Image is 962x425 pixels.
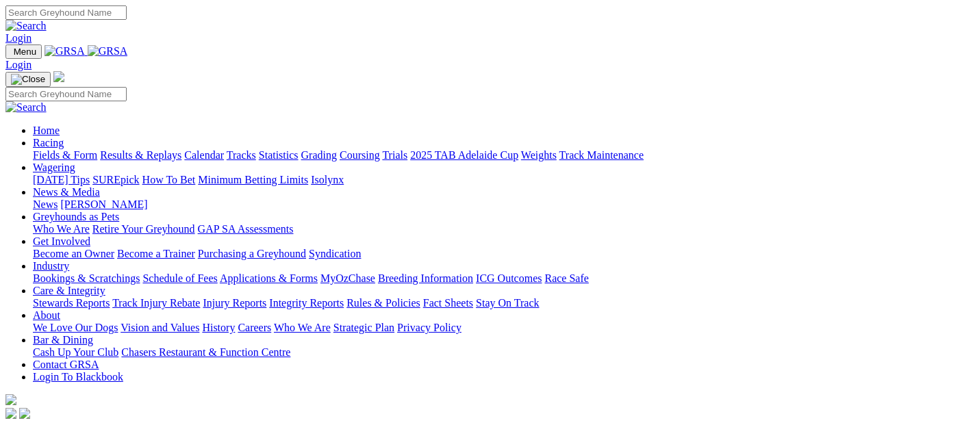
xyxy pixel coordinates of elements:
[33,297,110,309] a: Stewards Reports
[5,394,16,405] img: logo-grsa-white.png
[203,297,266,309] a: Injury Reports
[198,223,294,235] a: GAP SA Assessments
[53,71,64,82] img: logo-grsa-white.png
[333,322,394,333] a: Strategic Plan
[227,149,256,161] a: Tracks
[301,149,337,161] a: Grading
[544,272,588,284] a: Race Safe
[5,5,127,20] input: Search
[33,371,123,383] a: Login To Blackbook
[60,198,147,210] a: [PERSON_NAME]
[33,223,90,235] a: Who We Are
[33,272,140,284] a: Bookings & Scratchings
[269,297,344,309] a: Integrity Reports
[340,149,380,161] a: Coursing
[33,248,957,260] div: Get Involved
[382,149,407,161] a: Trials
[5,408,16,419] img: facebook.svg
[11,74,45,85] img: Close
[45,45,85,57] img: GRSA
[33,260,69,272] a: Industry
[423,297,473,309] a: Fact Sheets
[346,297,420,309] a: Rules & Policies
[5,72,51,87] button: Toggle navigation
[33,162,75,173] a: Wagering
[220,272,318,284] a: Applications & Forms
[100,149,181,161] a: Results & Replays
[142,174,196,185] a: How To Bet
[184,149,224,161] a: Calendar
[259,149,299,161] a: Statistics
[198,248,306,259] a: Purchasing a Greyhound
[320,272,375,284] a: MyOzChase
[33,198,58,210] a: News
[33,297,957,309] div: Care & Integrity
[117,248,195,259] a: Become a Trainer
[33,272,957,285] div: Industry
[33,248,114,259] a: Become an Owner
[202,322,235,333] a: History
[33,174,90,185] a: [DATE] Tips
[33,285,105,296] a: Care & Integrity
[397,322,461,333] a: Privacy Policy
[378,272,473,284] a: Breeding Information
[274,322,331,333] a: Who We Are
[33,322,957,334] div: About
[112,297,200,309] a: Track Injury Rebate
[5,44,42,59] button: Toggle navigation
[5,101,47,114] img: Search
[5,20,47,32] img: Search
[5,32,31,44] a: Login
[33,359,99,370] a: Contact GRSA
[33,137,64,149] a: Racing
[5,59,31,70] a: Login
[559,149,644,161] a: Track Maintenance
[198,174,308,185] a: Minimum Betting Limits
[238,322,271,333] a: Careers
[476,297,539,309] a: Stay On Track
[88,45,128,57] img: GRSA
[33,125,60,136] a: Home
[33,223,957,235] div: Greyhounds as Pets
[33,174,957,186] div: Wagering
[33,309,60,321] a: About
[5,87,127,101] input: Search
[33,198,957,211] div: News & Media
[521,149,557,161] a: Weights
[410,149,518,161] a: 2025 TAB Adelaide Cup
[33,346,957,359] div: Bar & Dining
[92,223,195,235] a: Retire Your Greyhound
[33,149,97,161] a: Fields & Form
[33,235,90,247] a: Get Involved
[311,174,344,185] a: Isolynx
[14,47,36,57] span: Menu
[19,408,30,419] img: twitter.svg
[33,186,100,198] a: News & Media
[309,248,361,259] a: Syndication
[121,346,290,358] a: Chasers Restaurant & Function Centre
[33,334,93,346] a: Bar & Dining
[476,272,542,284] a: ICG Outcomes
[92,174,139,185] a: SUREpick
[33,346,118,358] a: Cash Up Your Club
[121,322,199,333] a: Vision and Values
[33,211,119,222] a: Greyhounds as Pets
[33,322,118,333] a: We Love Our Dogs
[33,149,957,162] div: Racing
[142,272,217,284] a: Schedule of Fees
